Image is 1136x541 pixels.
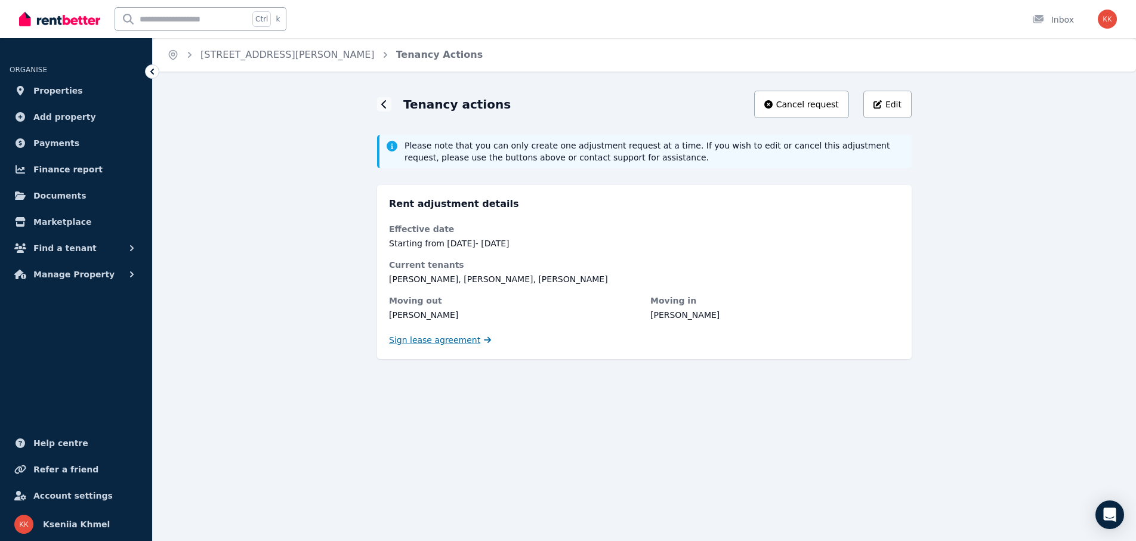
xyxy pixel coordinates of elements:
[389,334,480,346] span: Sign lease agreement
[650,309,900,321] dd: [PERSON_NAME]
[389,295,638,307] dt: Moving out
[153,38,497,72] nav: Breadcrumb
[14,515,33,534] img: Kseniia Khmel
[885,98,902,110] span: Edit
[200,49,375,60] a: [STREET_ADDRESS][PERSON_NAME]
[33,215,91,229] span: Marketplace
[389,197,900,211] h3: Rent adjustment details
[33,188,87,203] span: Documents
[754,91,849,118] button: Cancel request
[33,436,88,450] span: Help centre
[276,14,280,24] span: k
[10,236,143,260] button: Find a tenant
[33,267,115,282] span: Manage Property
[403,96,511,113] h1: Tenancy actions
[396,49,483,60] a: Tenancy Actions
[10,484,143,508] a: Account settings
[650,295,900,307] dt: Moving in
[1095,500,1124,529] div: Open Intercom Messenger
[33,162,103,177] span: Finance report
[10,79,143,103] a: Properties
[33,489,113,503] span: Account settings
[405,140,905,163] span: Please note that you can only create one adjustment request at a time. If you wish to edit or can...
[1098,10,1117,29] img: Kseniia Khmel
[389,237,900,249] dd: Starting from [DATE] - [DATE]
[389,223,900,235] dt: Effective date
[10,210,143,234] a: Marketplace
[389,334,491,346] a: Sign lease agreement
[10,184,143,208] a: Documents
[10,131,143,155] a: Payments
[252,11,271,27] span: Ctrl
[389,273,900,285] dd: [PERSON_NAME], [PERSON_NAME], [PERSON_NAME]
[10,431,143,455] a: Help centre
[389,309,638,321] dd: [PERSON_NAME]
[33,136,79,150] span: Payments
[33,110,96,124] span: Add property
[1032,14,1074,26] div: Inbox
[10,157,143,181] a: Finance report
[33,84,83,98] span: Properties
[389,259,900,271] dt: Current tenants
[43,517,110,531] span: Kseniia Khmel
[33,241,97,255] span: Find a tenant
[10,105,143,129] a: Add property
[863,91,912,118] button: Edit
[10,262,143,286] button: Manage Property
[776,98,839,110] span: Cancel request
[19,10,100,28] img: RentBetter
[33,462,98,477] span: Refer a friend
[10,457,143,481] a: Refer a friend
[10,66,47,74] span: ORGANISE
